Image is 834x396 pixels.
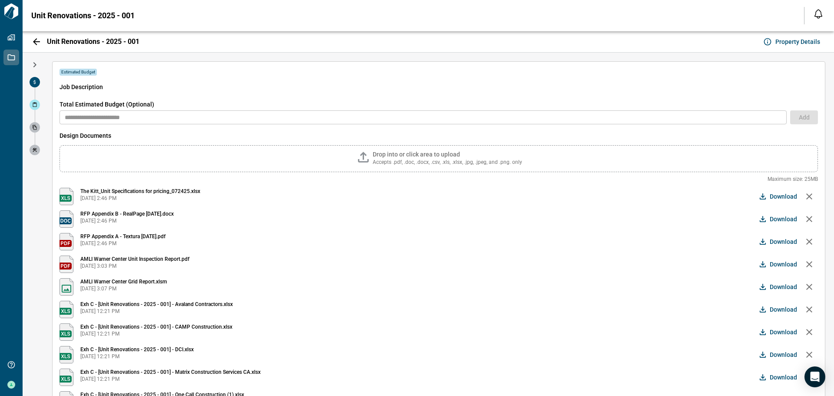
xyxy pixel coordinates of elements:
[31,11,135,20] span: Unit Renovations - 2025 - 001
[373,151,460,158] span: Drop into or click area to upload
[758,278,801,296] button: Download
[811,7,825,21] button: Open notification feed
[60,369,73,386] img: xlsx
[804,366,825,387] div: Open Intercom Messenger
[758,188,801,205] button: Download
[60,210,73,228] img: docx
[80,330,232,337] span: [DATE] 12:21 PM
[373,159,522,166] span: Accepts .pdf, .doc, .docx, .csv, .xls, .xlsx, .jpg, .jpeg, and .png. only
[758,301,801,318] button: Download
[770,328,797,336] span: Download
[60,278,73,296] img: xlsm
[80,233,165,240] span: RFP Appendix A - Textura [DATE].pdf
[60,176,818,183] span: Maximum size: 25MB
[47,37,139,46] span: Unit Renovations - 2025 - 001
[758,210,801,228] button: Download
[80,263,189,270] span: [DATE] 3:03 PM
[80,369,261,376] span: Exh C - [Unit Renovations - 2025 - 001] - Matrix Construction Services CA.xlsx
[761,35,824,49] button: Property Details
[775,37,820,46] span: Property Details
[758,323,801,341] button: Download
[770,373,797,382] span: Download
[60,256,73,273] img: pdf
[80,376,261,383] span: [DATE] 12:21 PM
[80,301,233,308] span: Exh C - [Unit Renovations - 2025 - 001] - Avaland Contractors.xlsx
[80,308,233,315] span: [DATE] 12:21 PM
[60,100,818,109] span: Total Estimated Budget (Optional)
[770,237,797,246] span: Download
[60,346,73,363] img: xlsx
[80,188,200,195] span: The Kitt_Unit Specifications for pricing_072425.xlsx
[60,131,818,140] span: Design Documents
[80,240,165,247] span: [DATE] 2:46 PM
[80,278,167,285] span: AMLI Warner Center Grid Report.xlsm
[60,233,73,250] img: pdf
[60,301,73,318] img: xlsx
[80,323,232,330] span: Exh C - [Unit Renovations - 2025 - 001] - CAMP Construction.xlsx
[80,346,194,353] span: Exh C - [Unit Renovations - 2025 - 001] - DCI.xlsx
[60,69,97,76] span: Estimated Budget
[758,233,801,250] button: Download
[758,369,801,386] button: Download
[60,83,818,91] span: Job Description
[80,256,189,263] span: AMLI Warner Center Unit Inspection Report.pdf
[60,323,73,341] img: xlsx
[770,305,797,314] span: Download
[770,260,797,269] span: Download
[60,188,73,205] img: xlsx
[80,353,194,360] span: [DATE] 12:21 PM
[80,217,174,224] span: [DATE] 2:46 PM
[80,210,174,217] span: RFP Appendix B - RealPage [DATE].docx
[770,192,797,201] span: Download
[758,256,801,273] button: Download
[80,195,200,202] span: [DATE] 2:46 PM
[758,346,801,363] button: Download
[80,285,167,292] span: [DATE] 3:07 PM
[770,283,797,291] span: Download
[770,215,797,223] span: Download
[770,350,797,359] span: Download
